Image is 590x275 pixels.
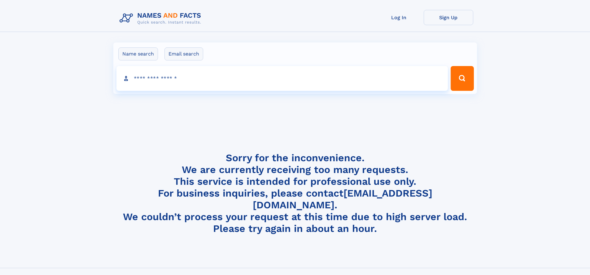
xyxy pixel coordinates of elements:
[118,47,158,60] label: Name search
[374,10,424,25] a: Log In
[424,10,473,25] a: Sign Up
[116,66,448,91] input: search input
[164,47,203,60] label: Email search
[451,66,474,91] button: Search Button
[117,10,206,27] img: Logo Names and Facts
[253,187,432,211] a: [EMAIL_ADDRESS][DOMAIN_NAME]
[117,152,473,235] h4: Sorry for the inconvenience. We are currently receiving too many requests. This service is intend...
